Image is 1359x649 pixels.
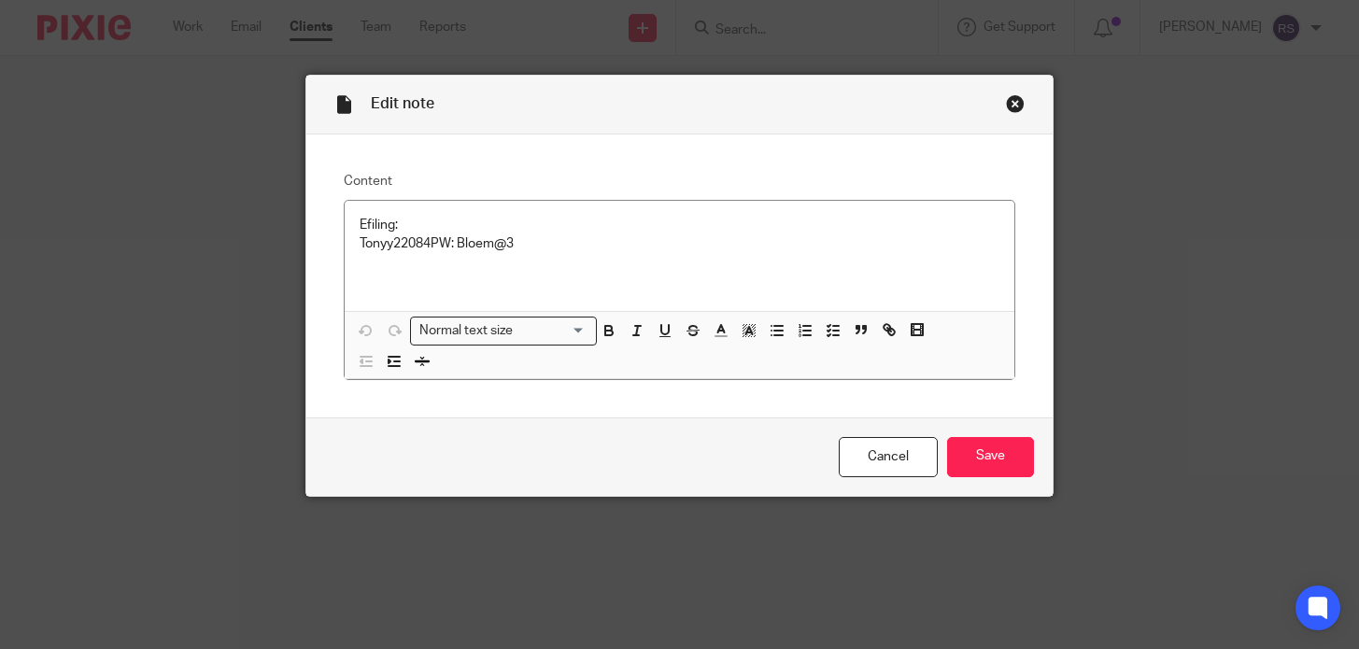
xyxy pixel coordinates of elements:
span: Edit note [371,96,434,111]
label: Content [344,172,1014,190]
input: Search for option [518,321,586,341]
span: Normal text size [415,321,517,341]
div: Search for option [410,317,597,346]
a: Cancel [839,437,938,477]
div: Close this dialog window [1006,94,1025,113]
input: Save [947,437,1034,477]
p: Efiling: Tonyy22084 PW: Bloem@3 [360,216,998,254]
